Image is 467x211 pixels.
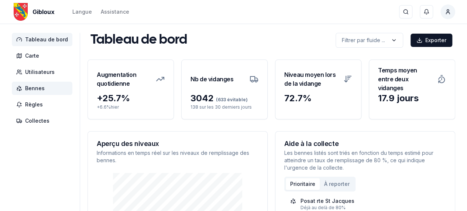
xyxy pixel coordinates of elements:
h3: Niveau moyen lors de la vidange [284,69,339,89]
h3: Temps moyen entre deux vidanges [378,69,433,89]
div: 17.9 jours [378,92,446,104]
p: + 6.6 % hier [97,104,165,110]
a: Posat rte St JacquesDéjà au delà de 80% [290,197,433,211]
span: Tableau de bord [25,36,68,43]
a: Assistance [101,7,129,16]
span: Bennes [25,85,45,92]
button: Langue [72,7,92,16]
span: Carte [25,52,39,59]
p: Informations en temps réel sur les niveaux de remplissage des bennes. [97,149,258,164]
h1: Tableau de bord [90,33,187,48]
div: + 25.7 % [97,92,165,104]
a: Tableau de bord [12,33,75,46]
a: Règles [12,98,75,111]
button: Exporter [411,34,452,47]
div: Langue [72,8,92,16]
span: Utilisateurs [25,68,55,76]
img: Gibloux Logo [12,3,30,21]
p: Les bennes listés sont triés en fonction du temps estimé pour atteindre un taux de remplissage de... [284,149,446,171]
button: À reporter [320,178,354,190]
h3: Aide à la collecte [284,140,446,147]
span: (633 évitable) [214,97,248,102]
span: Collectes [25,117,49,125]
div: Posat rte St Jacques [301,197,354,205]
div: 72.7 % [284,92,352,104]
a: Collectes [12,114,75,127]
p: Filtrer par fluide ... [342,37,385,44]
p: 138 sur les 30 derniers jours [190,104,258,110]
span: Gibloux [32,7,55,16]
div: Déjà au delà de 80% [301,205,433,211]
a: Bennes [12,82,75,95]
a: Gibloux [12,7,58,16]
a: Utilisateurs [12,65,75,79]
h3: Aperçu des niveaux [97,140,258,147]
span: Règles [25,101,43,108]
button: label [336,33,403,48]
div: 3042 [190,92,258,104]
h3: Augmentation quotidienne [97,69,151,89]
h3: Nb de vidanges [190,69,233,89]
a: Carte [12,49,75,62]
button: Prioritaire [286,178,320,190]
